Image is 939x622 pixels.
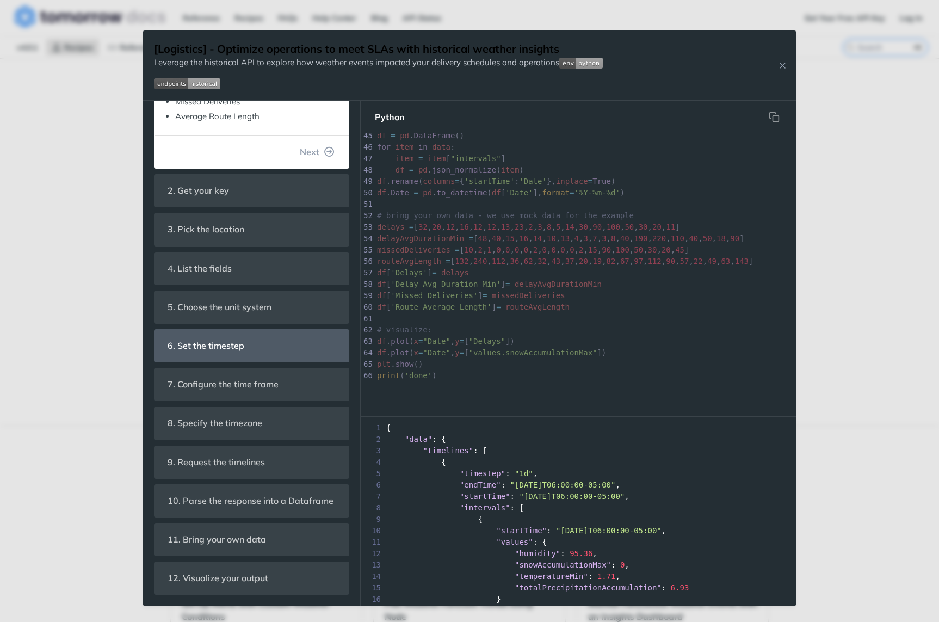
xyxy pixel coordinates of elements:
[542,245,547,254] span: 0
[377,188,386,197] span: df
[519,492,625,501] span: "[DATE]T06:00:00-05:00"
[361,336,372,347] div: 63
[423,337,450,346] span: "Date"
[160,335,252,356] span: 6. Set the timestep
[361,525,796,537] div: : ,
[361,210,372,221] div: 52
[377,188,625,197] span: . . ( [ ], )
[418,223,428,231] span: 32
[492,291,565,300] span: missedDeliveries
[361,422,384,434] span: 1
[501,223,510,231] span: 13
[361,324,372,336] div: 62
[730,234,739,243] span: 90
[377,268,469,277] span: [ ]
[423,348,450,357] span: "Date"
[361,176,372,187] div: 49
[361,141,372,153] div: 46
[361,279,372,290] div: 58
[291,141,343,163] button: Next
[377,211,634,220] span: # bring your own data - we use mock data for the example
[377,223,405,231] span: delays
[361,491,796,502] div: : ,
[533,234,542,243] span: 14
[469,234,473,243] span: =
[707,257,716,266] span: 49
[377,337,386,346] span: df
[361,445,384,457] span: 3
[428,154,446,163] span: item
[361,347,372,359] div: 64
[154,484,349,518] section: 10. Parse the response into a Dataframe
[391,337,409,346] span: plot
[377,371,437,380] span: ( )
[774,60,790,71] button: Close Recipe
[391,268,427,277] span: 'Delays'
[377,143,455,151] span: :
[405,371,433,380] span: 'done'
[721,257,730,266] span: 63
[556,177,588,186] span: inplace
[533,245,538,254] span: 2
[716,234,726,243] span: 18
[588,245,597,254] span: 15
[634,257,643,266] span: 97
[432,223,441,231] span: 20
[460,481,501,489] span: "endTime"
[377,337,515,346] span: . ( , [ ])
[574,188,620,197] span: '%Y-%m-%d'
[460,348,464,357] span: =
[361,267,372,279] div: 57
[519,234,528,243] span: 16
[377,348,607,357] span: . ( , [ ])
[377,177,386,186] span: df
[538,257,547,266] span: 32
[559,58,603,69] img: env
[361,301,372,313] div: 60
[460,337,464,346] span: =
[361,313,372,324] div: 61
[515,549,560,558] span: "humidity"
[377,234,744,243] span: [ , , , , , , , , , , , , , , , , , , , ]
[616,245,629,254] span: 100
[396,165,405,174] span: df
[413,131,455,140] span: DataFrame
[680,257,689,266] span: 57
[469,337,505,346] span: "Delays"
[551,257,560,266] span: 43
[634,234,647,243] span: 190
[160,374,286,395] span: 7. Configure the time frame
[409,165,413,174] span: =
[377,223,680,231] span: [ , , , , , , , , , , , , , , , , , , , ]
[450,154,501,163] span: "intervals"
[413,348,418,357] span: x
[377,154,505,163] span: [ ]
[592,257,602,266] span: 19
[620,561,625,569] span: 0
[579,257,588,266] span: 20
[592,234,597,243] span: 7
[666,223,675,231] span: 11
[579,245,583,254] span: 2
[418,165,428,174] span: pd
[391,177,418,186] span: rename
[377,131,386,140] span: df
[361,548,384,559] span: 12
[620,257,629,266] span: 67
[607,257,616,266] span: 82
[460,223,469,231] span: 16
[160,529,274,550] span: 11. Bring your own data
[175,96,336,108] li: Missed Deliveries
[662,245,671,254] span: 20
[639,223,648,231] span: 30
[300,145,319,158] span: Next
[607,223,620,231] span: 100
[154,77,603,90] span: Expand image
[361,537,384,548] span: 11
[652,223,662,231] span: 20
[579,223,588,231] span: 30
[160,568,276,589] span: 12. Visualize your output
[361,514,796,525] div: {
[496,526,547,535] span: "startTime"
[377,303,386,311] span: df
